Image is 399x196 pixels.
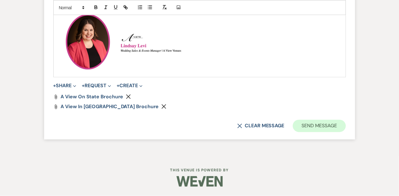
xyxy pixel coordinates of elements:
img: Weven Logo [177,171,223,192]
a: A View on State Brochure [61,95,123,100]
span: A View on State Brochure [61,94,123,100]
button: Clear message [237,124,284,129]
img: Screenshot 2025-03-27 at 12.26.26 PM.png [58,13,120,73]
span: A View in [GEOGRAPHIC_DATA] Brochure [61,104,159,110]
span: + [82,84,85,88]
span: + [117,84,119,88]
button: Create [117,84,142,88]
span: + [53,84,56,88]
button: Share [53,84,77,88]
button: Request [82,84,111,88]
img: Screenshot 2025-04-02 at 3.38.19 PM.png [121,33,183,53]
button: Send Message [293,120,346,132]
a: A View in [GEOGRAPHIC_DATA] Brochure [61,104,159,109]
